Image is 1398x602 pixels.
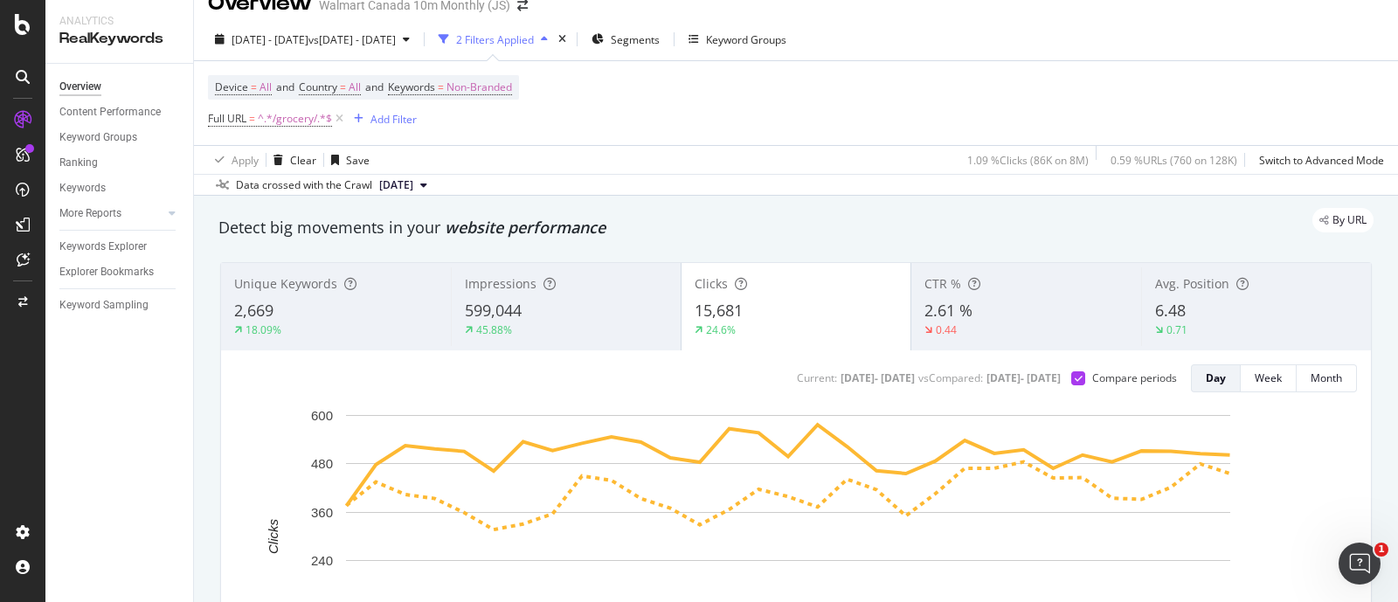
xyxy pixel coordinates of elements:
[706,32,786,47] div: Keyword Groups
[1312,208,1374,232] div: legacy label
[59,128,181,147] a: Keyword Groups
[260,75,272,100] span: All
[1241,364,1297,392] button: Week
[924,300,972,321] span: 2.61 %
[1166,322,1187,337] div: 0.71
[59,238,147,256] div: Keywords Explorer
[465,275,536,292] span: Impressions
[215,80,248,94] span: Device
[311,505,333,520] text: 360
[370,112,417,127] div: Add Filter
[234,300,273,321] span: 2,669
[695,275,728,292] span: Clicks
[446,75,512,100] span: Non-Branded
[340,80,346,94] span: =
[59,154,98,172] div: Ranking
[258,107,332,131] span: ^.*/grocery/.*$
[936,322,957,337] div: 0.44
[251,80,257,94] span: =
[706,322,736,337] div: 24.6%
[290,153,316,168] div: Clear
[372,175,434,196] button: [DATE]
[59,296,181,315] a: Keyword Sampling
[59,103,161,121] div: Content Performance
[1297,364,1357,392] button: Month
[59,14,179,29] div: Analytics
[1191,364,1241,392] button: Day
[311,408,333,423] text: 600
[208,111,246,126] span: Full URL
[1374,543,1388,557] span: 1
[59,78,181,96] a: Overview
[234,275,337,292] span: Unique Keywords
[1111,153,1237,168] div: 0.59 % URLs ( 760 on 128K )
[347,108,417,129] button: Add Filter
[232,32,308,47] span: [DATE] - [DATE]
[59,204,163,223] a: More Reports
[59,179,181,197] a: Keywords
[246,322,281,337] div: 18.09%
[349,75,361,100] span: All
[924,275,961,292] span: CTR %
[266,146,316,174] button: Clear
[1311,370,1342,385] div: Month
[59,128,137,147] div: Keyword Groups
[432,25,555,53] button: 2 Filters Applied
[1206,370,1226,385] div: Day
[59,154,181,172] a: Ranking
[365,80,384,94] span: and
[438,80,444,94] span: =
[59,179,106,197] div: Keywords
[611,32,660,47] span: Segments
[1155,275,1229,292] span: Avg. Position
[1259,153,1384,168] div: Switch to Advanced Mode
[476,322,512,337] div: 45.88%
[232,153,259,168] div: Apply
[324,146,370,174] button: Save
[59,78,101,96] div: Overview
[388,80,435,94] span: Keywords
[1092,370,1177,385] div: Compare periods
[276,80,294,94] span: and
[682,25,793,53] button: Keyword Groups
[585,25,667,53] button: Segments
[249,111,255,126] span: =
[346,153,370,168] div: Save
[59,263,154,281] div: Explorer Bookmarks
[918,370,983,385] div: vs Compared :
[1252,146,1384,174] button: Switch to Advanced Mode
[797,370,837,385] div: Current:
[311,456,333,471] text: 480
[986,370,1061,385] div: [DATE] - [DATE]
[555,31,570,48] div: times
[1155,300,1186,321] span: 6.48
[308,32,396,47] span: vs [DATE] - [DATE]
[841,370,915,385] div: [DATE] - [DATE]
[379,177,413,193] span: 2025 Jul. 25th
[59,263,181,281] a: Explorer Bookmarks
[1339,543,1381,585] iframe: Intercom live chat
[456,32,534,47] div: 2 Filters Applied
[299,80,337,94] span: Country
[266,518,280,553] text: Clicks
[208,146,259,174] button: Apply
[59,296,149,315] div: Keyword Sampling
[1255,370,1282,385] div: Week
[236,177,372,193] div: Data crossed with the Crawl
[59,204,121,223] div: More Reports
[59,103,181,121] a: Content Performance
[208,25,417,53] button: [DATE] - [DATE]vs[DATE] - [DATE]
[465,300,522,321] span: 599,044
[59,29,179,49] div: RealKeywords
[1332,215,1367,225] span: By URL
[695,300,743,321] span: 15,681
[967,153,1089,168] div: 1.09 % Clicks ( 86K on 8M )
[59,238,181,256] a: Keywords Explorer
[311,553,333,568] text: 240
